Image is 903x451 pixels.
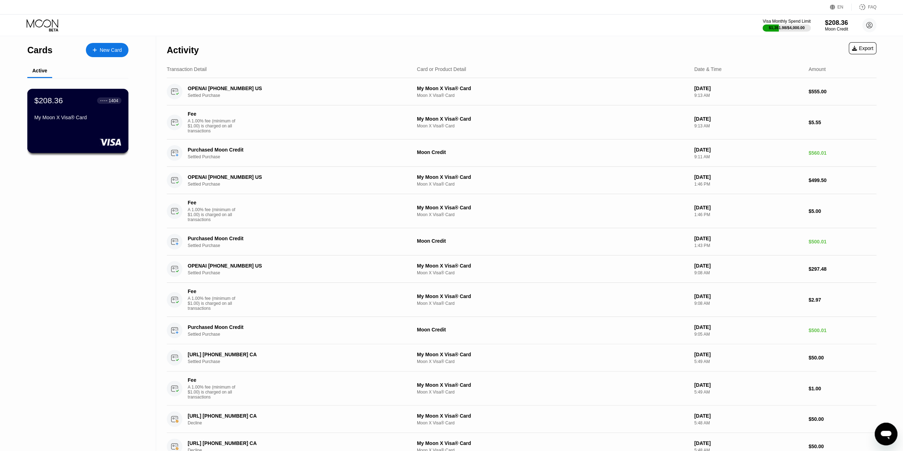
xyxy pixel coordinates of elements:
div: 5:48 AM [694,420,803,425]
div: Settled Purchase [188,93,408,98]
div: Moon X Visa® Card [417,93,688,98]
div: $500.01 [809,239,876,244]
div: Moon X Visa® Card [417,301,688,306]
div: Moon X Visa® Card [417,420,688,425]
div: EN [837,5,843,10]
div: Settled Purchase [188,332,408,337]
div: $560.01 [809,150,876,156]
iframe: Кнопка запуска окна обмена сообщениями [875,423,897,445]
div: My Moon X Visa® Card [417,382,688,388]
div: Moon Credit [417,327,688,332]
div: New Card [100,47,122,53]
div: OPENAI [PHONE_NUMBER] US [188,263,392,269]
div: $50.00 [809,444,876,449]
div: Moon X Visa® Card [417,182,688,187]
div: Date & Time [694,66,721,72]
div: Moon X Visa® Card [417,212,688,217]
div: $5.00 [809,208,876,214]
div: Fee [188,200,237,205]
div: Activity [167,45,199,55]
div: Purchased Moon CreditSettled PurchaseMoon Credit[DATE]9:05 AM$500.01 [167,317,876,344]
div: Active [32,68,47,73]
div: Settled Purchase [188,182,408,187]
div: $1.00 [809,386,876,391]
div: $1,351.98 / $4,000.00 [769,26,805,30]
div: My Moon X Visa® Card [417,293,688,299]
div: Settled Purchase [188,270,408,275]
div: Visa Monthly Spend Limit$1,351.98/$4,000.00 [762,19,810,32]
div: $2.97 [809,297,876,303]
div: [DATE] [694,147,803,153]
div: New Card [86,43,128,57]
div: 1:43 PM [694,243,803,248]
div: $208.36 [34,96,63,105]
div: My Moon X Visa® Card [417,116,688,122]
div: OPENAI [PHONE_NUMBER] USSettled PurchaseMy Moon X Visa® CardMoon X Visa® Card[DATE]9:08 AM$297.48 [167,255,876,283]
div: FAQ [868,5,876,10]
div: Moon Credit [417,149,688,155]
div: Fee [188,111,237,117]
div: Moon X Visa® Card [417,123,688,128]
div: [URL] [PHONE_NUMBER] CA [188,352,392,357]
div: Decline [188,420,408,425]
div: 9:08 AM [694,270,803,275]
div: $208.36 [825,19,848,27]
div: OPENAI [PHONE_NUMBER] US [188,86,392,91]
div: A 1.00% fee (minimum of $1.00) is charged on all transactions [188,119,241,133]
div: [DATE] [694,413,803,419]
div: 9:11 AM [694,154,803,159]
div: $5.55 [809,120,876,125]
div: 9:13 AM [694,123,803,128]
div: [URL] [PHONE_NUMBER] CASettled PurchaseMy Moon X Visa® CardMoon X Visa® Card[DATE]5:49 AM$50.00 [167,344,876,372]
div: $50.00 [809,416,876,422]
div: $499.50 [809,177,876,183]
div: 9:08 AM [694,301,803,306]
div: My Moon X Visa® Card [417,352,688,357]
div: [DATE] [694,86,803,91]
div: [DATE] [694,293,803,299]
div: Moon Credit [417,238,688,244]
div: FAQ [852,4,876,11]
div: Card or Product Detail [417,66,466,72]
div: 1404 [109,98,118,103]
div: [DATE] [694,263,803,269]
div: Purchased Moon Credit [188,147,392,153]
div: My Moon X Visa® Card [417,413,688,419]
div: FeeA 1.00% fee (minimum of $1.00) is charged on all transactionsMy Moon X Visa® CardMoon X Visa® ... [167,105,876,139]
div: My Moon X Visa® Card [417,263,688,269]
div: Moon Credit [825,27,848,32]
div: My Moon X Visa® Card [417,205,688,210]
div: Purchased Moon CreditSettled PurchaseMoon Credit[DATE]1:43 PM$500.01 [167,228,876,255]
div: ● ● ● ● [100,99,108,101]
div: Moon X Visa® Card [417,359,688,364]
div: Export [849,42,876,54]
div: $500.01 [809,328,876,333]
div: $297.48 [809,266,876,272]
div: Fee [188,288,237,294]
div: Settled Purchase [188,359,408,364]
div: 5:49 AM [694,390,803,395]
div: [DATE] [694,324,803,330]
div: $555.00 [809,89,876,94]
div: OPENAI [PHONE_NUMBER] USSettled PurchaseMy Moon X Visa® CardMoon X Visa® Card[DATE]9:13 AM$555.00 [167,78,876,105]
div: Settled Purchase [188,154,408,159]
div: 1:46 PM [694,212,803,217]
div: 5:49 AM [694,359,803,364]
div: A 1.00% fee (minimum of $1.00) is charged on all transactions [188,296,241,311]
div: OPENAI [PHONE_NUMBER] US [188,174,392,180]
div: $208.36● ● ● ●1404My Moon X Visa® Card [28,89,128,153]
div: Moon X Visa® Card [417,270,688,275]
div: Fee [188,377,237,383]
div: [URL] [PHONE_NUMBER] CADeclineMy Moon X Visa® CardMoon X Visa® Card[DATE]5:48 AM$50.00 [167,406,876,433]
div: [DATE] [694,174,803,180]
div: [DATE] [694,440,803,446]
div: FeeA 1.00% fee (minimum of $1.00) is charged on all transactionsMy Moon X Visa® CardMoon X Visa® ... [167,372,876,406]
div: FeeA 1.00% fee (minimum of $1.00) is charged on all transactionsMy Moon X Visa® CardMoon X Visa® ... [167,194,876,228]
div: Transaction Detail [167,66,207,72]
div: Purchased Moon CreditSettled PurchaseMoon Credit[DATE]9:11 AM$560.01 [167,139,876,167]
div: $50.00 [809,355,876,361]
div: Purchased Moon Credit [188,236,392,241]
div: 9:05 AM [694,332,803,337]
div: Purchased Moon Credit [188,324,392,330]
